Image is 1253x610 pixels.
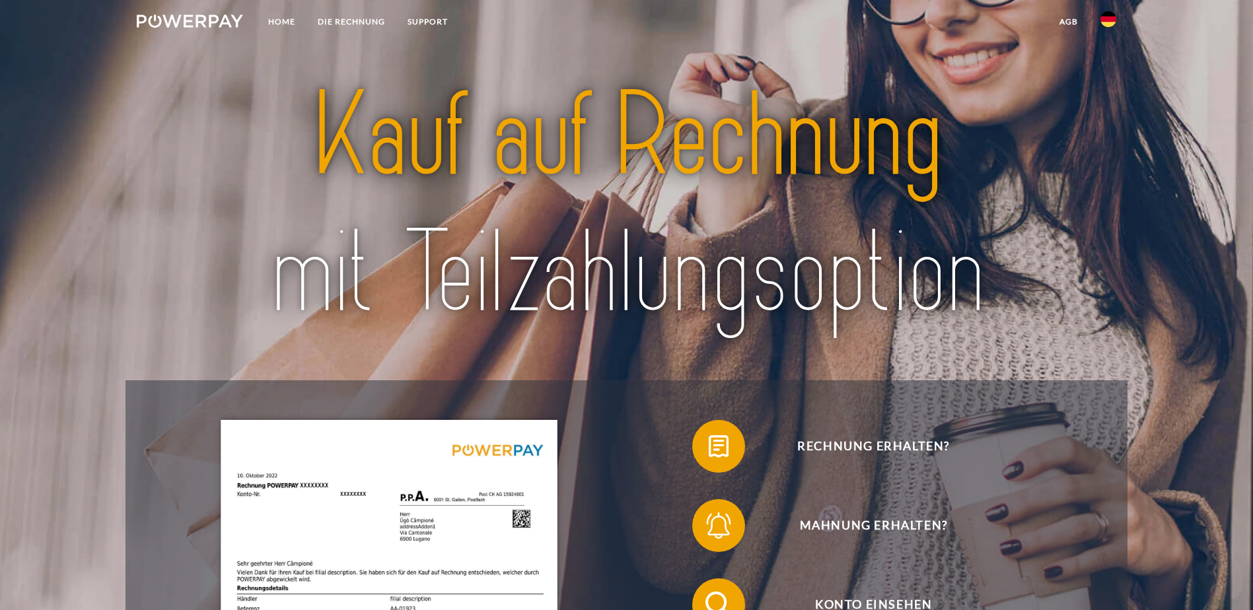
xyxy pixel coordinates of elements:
img: qb_bill.svg [702,430,735,463]
a: DIE RECHNUNG [306,10,396,34]
a: agb [1048,10,1089,34]
img: de [1100,11,1116,27]
span: Rechnung erhalten? [711,420,1035,473]
a: SUPPORT [396,10,459,34]
iframe: Button to launch messaging window [1200,557,1242,599]
img: qb_bell.svg [702,509,735,542]
button: Rechnung erhalten? [692,420,1036,473]
img: logo-powerpay-white.svg [137,15,243,28]
a: Home [257,10,306,34]
span: Mahnung erhalten? [711,499,1035,552]
button: Mahnung erhalten? [692,499,1036,552]
img: title-powerpay_de.svg [185,61,1068,349]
